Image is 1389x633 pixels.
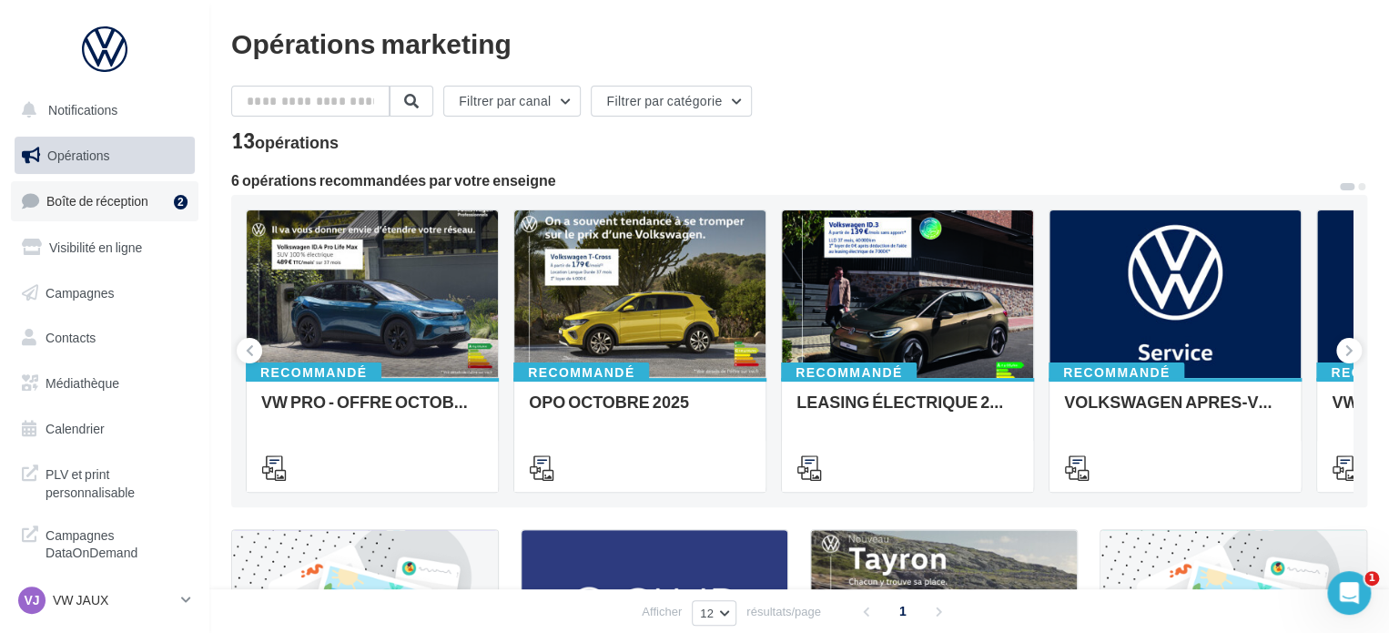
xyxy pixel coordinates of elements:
[261,393,483,429] div: VW PRO - OFFRE OCTOBRE 25
[11,91,191,129] button: Notifications
[796,393,1019,429] div: LEASING ÉLECTRIQUE 2025
[11,516,198,569] a: Campagnes DataOnDemand
[11,229,198,267] a: Visibilité en ligne
[231,131,339,151] div: 13
[24,591,39,609] span: VJ
[255,134,339,150] div: opérations
[1064,393,1286,429] div: VOLKSWAGEN APRES-VENTE
[692,600,736,626] button: 12
[443,86,581,117] button: Filtrer par canal
[513,362,649,383] div: Recommandé
[231,29,1367,56] div: Opérations marketing
[781,362,917,383] div: Recommandé
[1327,571,1371,615] iframe: Intercom live chat
[888,597,918,626] span: 1
[46,284,115,300] span: Campagnes
[46,421,105,436] span: Calendrier
[49,240,142,255] span: Visibilité en ligne
[746,603,821,620] span: résultats/page
[11,274,198,312] a: Campagnes
[642,603,682,620] span: Afficher
[11,181,198,220] a: Boîte de réception2
[529,393,751,429] div: OPO OCTOBRE 2025
[591,86,752,117] button: Filtrer par catégorie
[11,454,198,508] a: PLV et print personnalisable
[46,375,119,391] span: Médiathèque
[47,148,109,163] span: Opérations
[11,364,198,403] a: Médiathèque
[11,319,198,357] a: Contacts
[246,362,381,383] div: Recommandé
[1364,571,1379,586] span: 1
[46,523,188,562] span: Campagnes DataOnDemand
[231,173,1338,188] div: 6 opérations recommandées par votre enseigne
[11,410,198,448] a: Calendrier
[46,462,188,501] span: PLV et print personnalisable
[46,193,148,209] span: Boîte de réception
[53,591,174,609] p: VW JAUX
[1049,362,1184,383] div: Recommandé
[11,137,198,175] a: Opérations
[48,102,117,117] span: Notifications
[174,195,188,209] div: 2
[15,583,195,618] a: VJ VW JAUX
[700,606,714,620] span: 12
[46,330,96,345] span: Contacts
